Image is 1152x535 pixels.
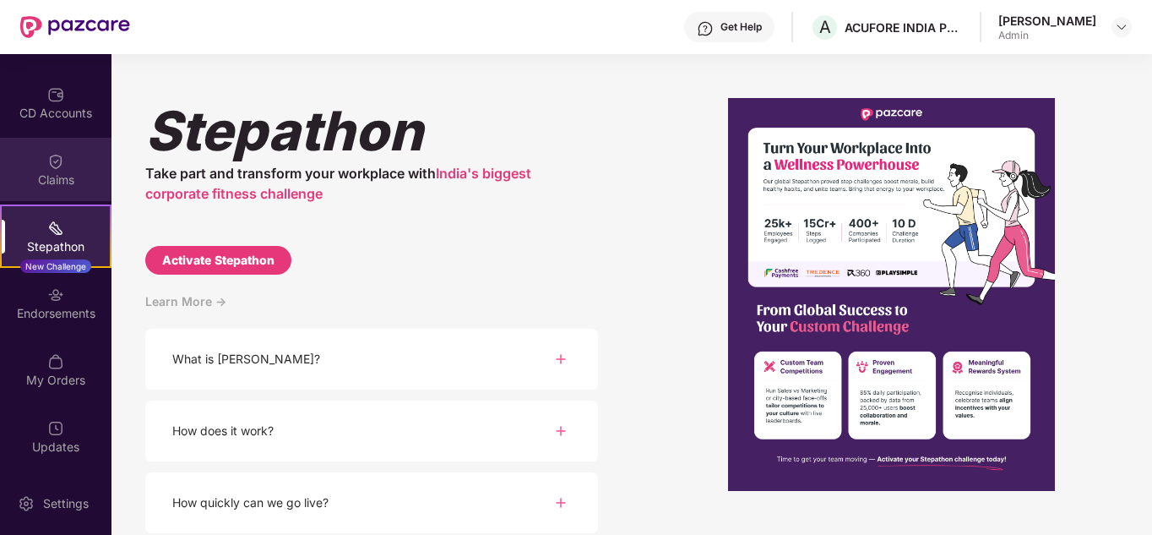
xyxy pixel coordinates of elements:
[845,19,963,35] div: ACUFORE INDIA PRIVATE LIMITED
[697,20,714,37] img: svg+xml;base64,PHN2ZyBpZD0iSGVscC0zMngzMiIgeG1sbnM9Imh0dHA6Ly93d3cudzMub3JnLzIwMDAvc3ZnIiB3aWR0aD...
[1115,20,1128,34] img: svg+xml;base64,PHN2ZyBpZD0iRHJvcGRvd24tMzJ4MzIiIHhtbG5zPSJodHRwOi8vd3d3LnczLm9yZy8yMDAwL3N2ZyIgd2...
[2,238,110,255] div: Stepathon
[551,421,571,441] img: svg+xml;base64,PHN2ZyBpZD0iUGx1cy0zMngzMiIgeG1sbnM9Imh0dHA6Ly93d3cudzMub3JnLzIwMDAvc3ZnIiB3aWR0aD...
[172,422,274,440] div: How does it work?
[47,420,64,437] img: svg+xml;base64,PHN2ZyBpZD0iVXBkYXRlZCIgeG1sbnM9Imh0dHA6Ly93d3cudzMub3JnLzIwMDAvc3ZnIiB3aWR0aD0iMj...
[172,494,329,512] div: How quickly can we go live?
[998,13,1096,29] div: [PERSON_NAME]
[145,163,598,204] div: Take part and transform your workplace with
[172,350,320,368] div: What is [PERSON_NAME]?
[18,495,35,512] img: svg+xml;base64,PHN2ZyBpZD0iU2V0dGluZy0yMHgyMCIgeG1sbnM9Imh0dHA6Ly93d3cudzMub3JnLzIwMDAvc3ZnIiB3aW...
[145,98,598,163] div: Stepathon
[47,86,64,103] img: svg+xml;base64,PHN2ZyBpZD0iQ0RfQWNjb3VudHMiIGRhdGEtbmFtZT0iQ0QgQWNjb3VudHMiIHhtbG5zPSJodHRwOi8vd3...
[38,495,94,512] div: Settings
[819,17,831,37] span: A
[551,349,571,369] img: svg+xml;base64,PHN2ZyBpZD0iUGx1cy0zMngzMiIgeG1sbnM9Imh0dHA6Ly93d3cudzMub3JnLzIwMDAvc3ZnIiB3aWR0aD...
[47,220,64,237] img: svg+xml;base64,PHN2ZyB4bWxucz0iaHR0cDovL3d3dy53My5vcmcvMjAwMC9zdmciIHdpZHRoPSIyMSIgaGVpZ2h0PSIyMC...
[720,20,762,34] div: Get Help
[551,493,571,513] img: svg+xml;base64,PHN2ZyBpZD0iUGx1cy0zMngzMiIgeG1sbnM9Imh0dHA6Ly93d3cudzMub3JnLzIwMDAvc3ZnIiB3aWR0aD...
[20,16,130,38] img: New Pazcare Logo
[145,292,598,329] div: Learn More ->
[47,353,64,370] img: svg+xml;base64,PHN2ZyBpZD0iTXlfT3JkZXJzIiBkYXRhLW5hbWU9Ik15IE9yZGVycyIgeG1sbnM9Imh0dHA6Ly93d3cudz...
[47,287,64,303] img: svg+xml;base64,PHN2ZyBpZD0iRW5kb3JzZW1lbnRzIiB4bWxucz0iaHR0cDovL3d3dy53My5vcmcvMjAwMC9zdmciIHdpZH...
[162,251,274,270] div: Activate Stepathon
[47,153,64,170] img: svg+xml;base64,PHN2ZyBpZD0iQ2xhaW0iIHhtbG5zPSJodHRwOi8vd3d3LnczLm9yZy8yMDAwL3N2ZyIgd2lkdGg9IjIwIi...
[998,29,1096,42] div: Admin
[20,259,91,273] div: New Challenge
